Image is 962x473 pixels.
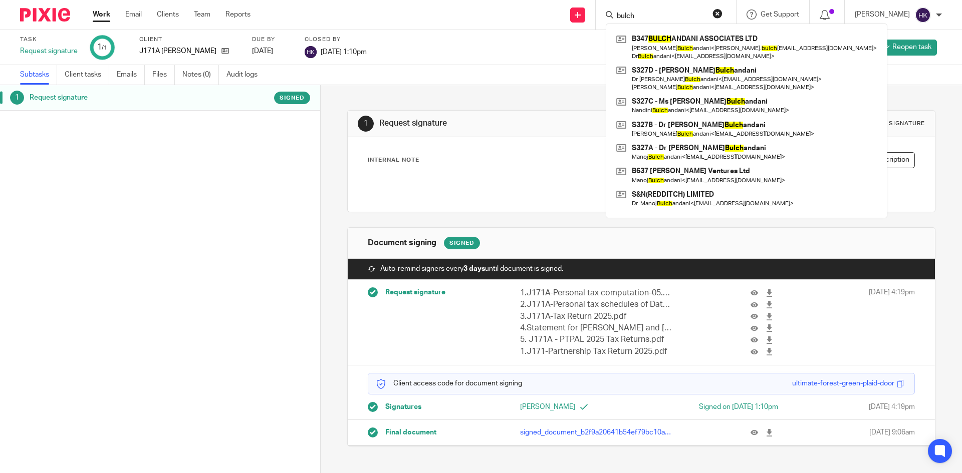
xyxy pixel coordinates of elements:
p: 4.Statement for [PERSON_NAME] and [PERSON_NAME] As At [DATE].pdf [520,322,671,334]
div: Request signature [20,46,78,56]
div: [DATE] [252,46,292,56]
input: Search [616,12,706,21]
a: Team [194,10,210,20]
span: Signed [280,94,305,102]
a: Work [93,10,110,20]
span: Request signature [385,287,445,297]
span: [DATE] 9:06am [869,427,915,437]
div: 1 [97,42,107,53]
a: Subtasks [20,65,57,85]
a: Clients [157,10,179,20]
button: Clear [712,9,723,19]
div: 1 [10,91,24,105]
h1: Request signature [379,118,663,129]
span: Reopen task [892,42,931,52]
label: Closed by [305,36,367,44]
img: svg%3E [305,46,317,58]
p: 1.J171A-Personal tax computation-05.04.2025.pdf [520,287,671,299]
div: 1 [358,116,374,132]
a: Emails [117,65,145,85]
a: Email [125,10,142,20]
p: [PERSON_NAME] [855,10,910,20]
p: 2.J171A-Personal tax schedules of Data-05.04.2025.pdf [520,299,671,310]
p: J171A [PERSON_NAME] [139,46,216,56]
p: Client access code for document signing [376,378,522,388]
div: Signed [444,237,480,249]
p: 5. J171A - PTPAL 2025 Tax Returns.pdf [520,334,671,345]
p: signed_document_b2f9a20641b54ef79bc10a77f55268f3.pdf [520,427,671,437]
strong: 3 days [463,265,485,272]
a: Reports [225,10,251,20]
p: [PERSON_NAME] [520,402,641,412]
label: Due by [252,36,292,44]
h1: Document signing [368,238,436,248]
span: Get Support [761,11,799,18]
small: /1 [102,45,107,51]
img: svg%3E [915,7,931,23]
a: Notes (0) [182,65,219,85]
span: Final document [385,427,436,437]
img: Pixie [20,8,70,22]
div: Signed on [DATE] 1:10pm [657,402,778,412]
span: Signatures [385,402,421,412]
span: [DATE] 4:19pm [869,402,915,412]
a: Client tasks [65,65,109,85]
p: 3.J171A-Tax Return 2025.pdf [520,311,671,322]
span: [DATE] 1:10pm [321,48,367,55]
div: ultimate-forest-green-plaid-door [792,378,894,388]
a: Files [152,65,175,85]
p: 1.J171-Partnership Tax Return 2025.pdf [520,346,671,357]
a: Audit logs [226,65,265,85]
span: [DATE] 4:19pm [869,287,915,358]
h1: Request signature [30,90,217,105]
p: Internal Note [368,156,419,164]
span: Auto-remind signers every until document is signed. [380,264,563,274]
label: Task [20,36,78,44]
label: Client [139,36,239,44]
a: Reopen task [877,40,937,56]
